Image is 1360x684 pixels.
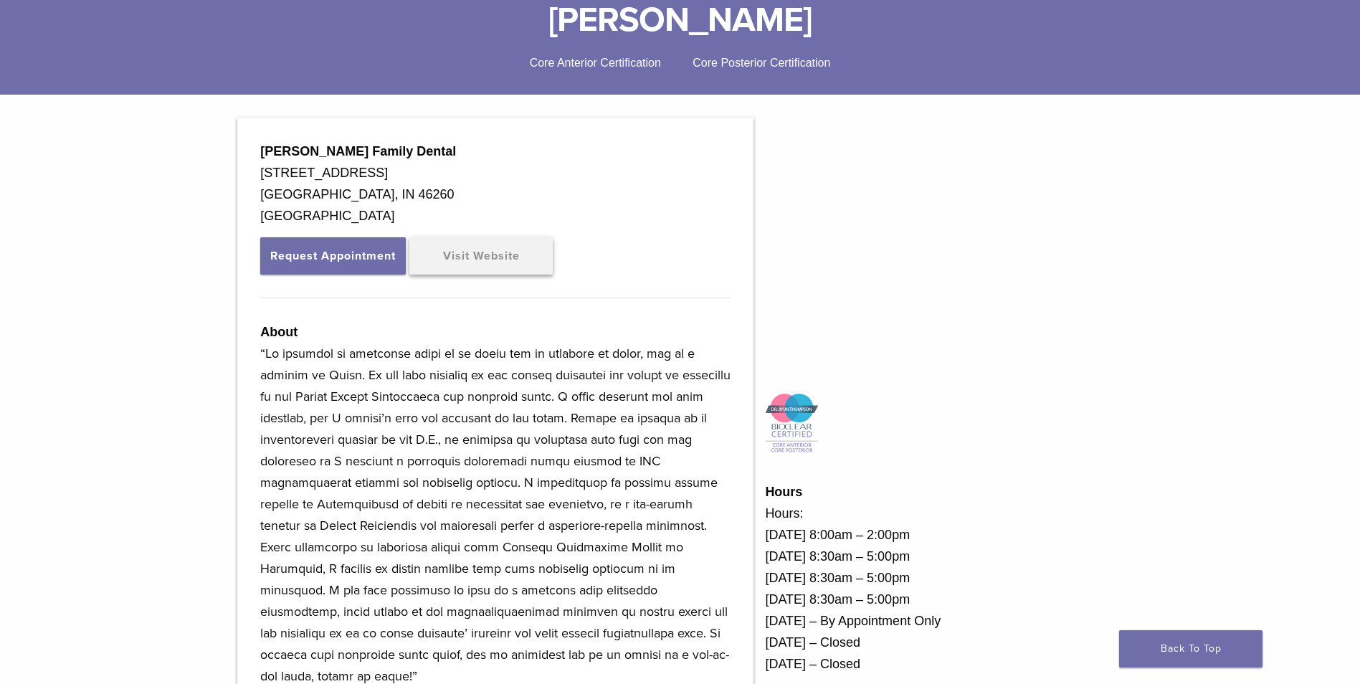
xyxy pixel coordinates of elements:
[260,144,456,158] strong: [PERSON_NAME] Family Dental
[765,546,1122,567] div: [DATE] 8:30am – 5:00pm
[765,503,1122,524] div: Hours:
[530,57,661,69] span: Core Anterior Certification
[765,567,1122,589] div: [DATE] 8:30am – 5:00pm
[1119,630,1262,668] a: Back To Top
[765,653,1122,675] div: [DATE] – Closed
[409,237,553,275] a: Visit Website
[693,57,830,69] span: Core Posterior Certification
[260,184,731,227] div: [GEOGRAPHIC_DATA], IN 46260 [GEOGRAPHIC_DATA]
[765,393,819,455] img: Icon
[260,325,298,339] strong: About
[260,237,406,275] button: Request Appointment
[765,610,1122,632] div: [DATE] – By Appointment Only
[765,632,1122,653] div: [DATE] – Closed
[765,589,1122,610] div: [DATE] 8:30am – 5:00pm
[260,162,731,184] div: [STREET_ADDRESS]
[175,3,1186,37] h1: [PERSON_NAME]
[765,524,1122,546] div: [DATE] 8:00am – 2:00pm
[765,485,802,499] strong: Hours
